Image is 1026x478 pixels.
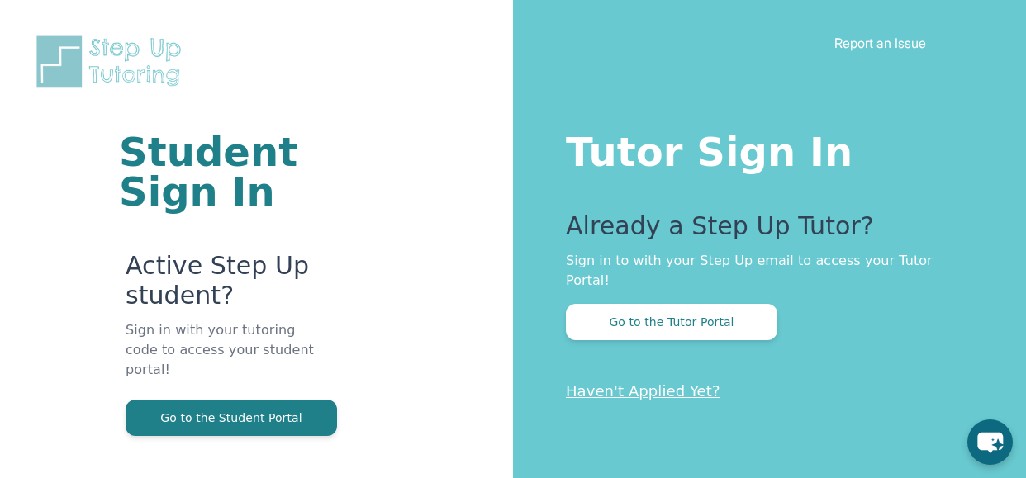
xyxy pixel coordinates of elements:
[119,132,315,211] h1: Student Sign In
[566,251,960,291] p: Sign in to with your Step Up email to access your Tutor Portal!
[566,125,960,172] h1: Tutor Sign In
[126,320,315,400] p: Sign in with your tutoring code to access your student portal!
[566,211,960,251] p: Already a Step Up Tutor?
[33,33,192,90] img: Step Up Tutoring horizontal logo
[967,419,1013,465] button: chat-button
[566,382,720,400] a: Haven't Applied Yet?
[834,35,926,51] a: Report an Issue
[126,409,337,425] a: Go to the Student Portal
[126,400,337,436] button: Go to the Student Portal
[126,251,315,320] p: Active Step Up student?
[566,314,777,329] a: Go to the Tutor Portal
[566,304,777,340] button: Go to the Tutor Portal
